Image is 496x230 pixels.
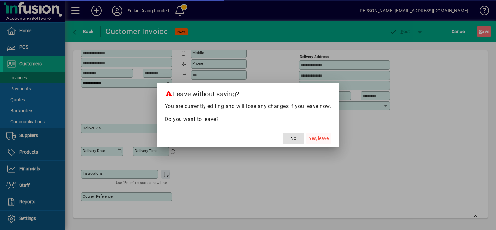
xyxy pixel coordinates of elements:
[165,115,331,123] p: Do you want to leave?
[309,135,329,142] span: Yes, leave
[165,102,331,110] p: You are currently editing and will lose any changes if you leave now.
[291,135,296,142] span: No
[283,133,304,144] button: No
[157,83,339,102] h2: Leave without saving?
[306,133,331,144] button: Yes, leave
